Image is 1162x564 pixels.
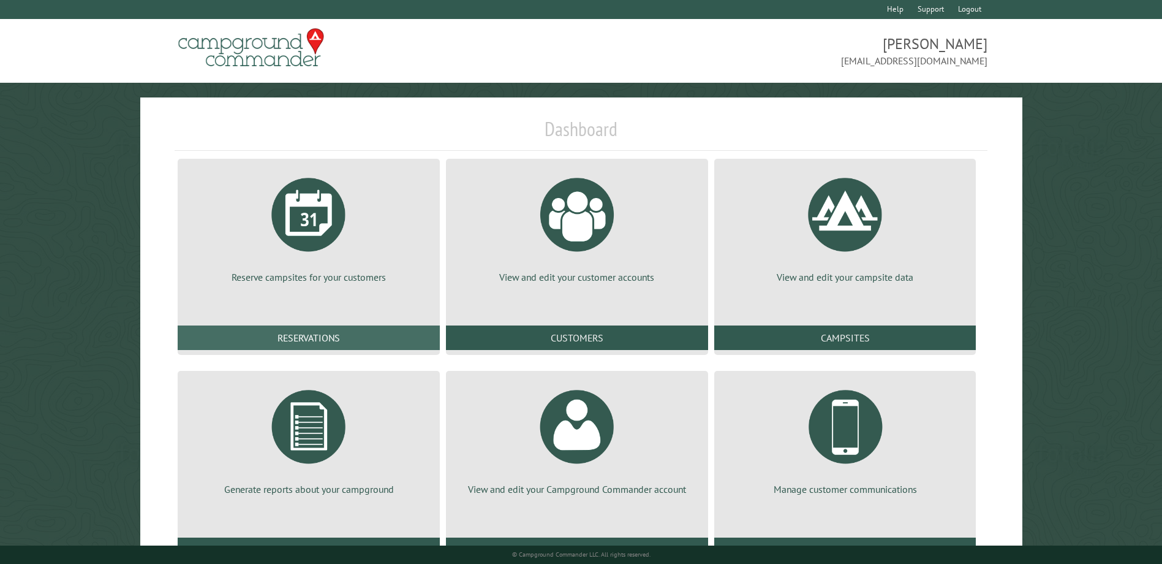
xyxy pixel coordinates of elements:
[729,270,962,284] p: View and edit your campsite data
[729,169,962,284] a: View and edit your campsite data
[729,381,962,496] a: Manage customer communications
[178,326,440,350] a: Reservations
[178,538,440,562] a: Reports
[192,482,425,496] p: Generate reports about your campground
[729,482,962,496] p: Manage customer communications
[192,381,425,496] a: Generate reports about your campground
[581,34,987,68] span: [PERSON_NAME] [EMAIL_ADDRESS][DOMAIN_NAME]
[192,270,425,284] p: Reserve campsites for your customers
[714,538,976,562] a: Communications
[461,270,693,284] p: View and edit your customer accounts
[446,326,708,350] a: Customers
[192,169,425,284] a: Reserve campsites for your customers
[714,326,976,350] a: Campsites
[461,381,693,496] a: View and edit your Campground Commander account
[175,24,328,72] img: Campground Commander
[461,169,693,284] a: View and edit your customer accounts
[461,482,693,496] p: View and edit your Campground Commander account
[175,117,987,151] h1: Dashboard
[512,551,651,558] small: © Campground Commander LLC. All rights reserved.
[446,538,708,562] a: Account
